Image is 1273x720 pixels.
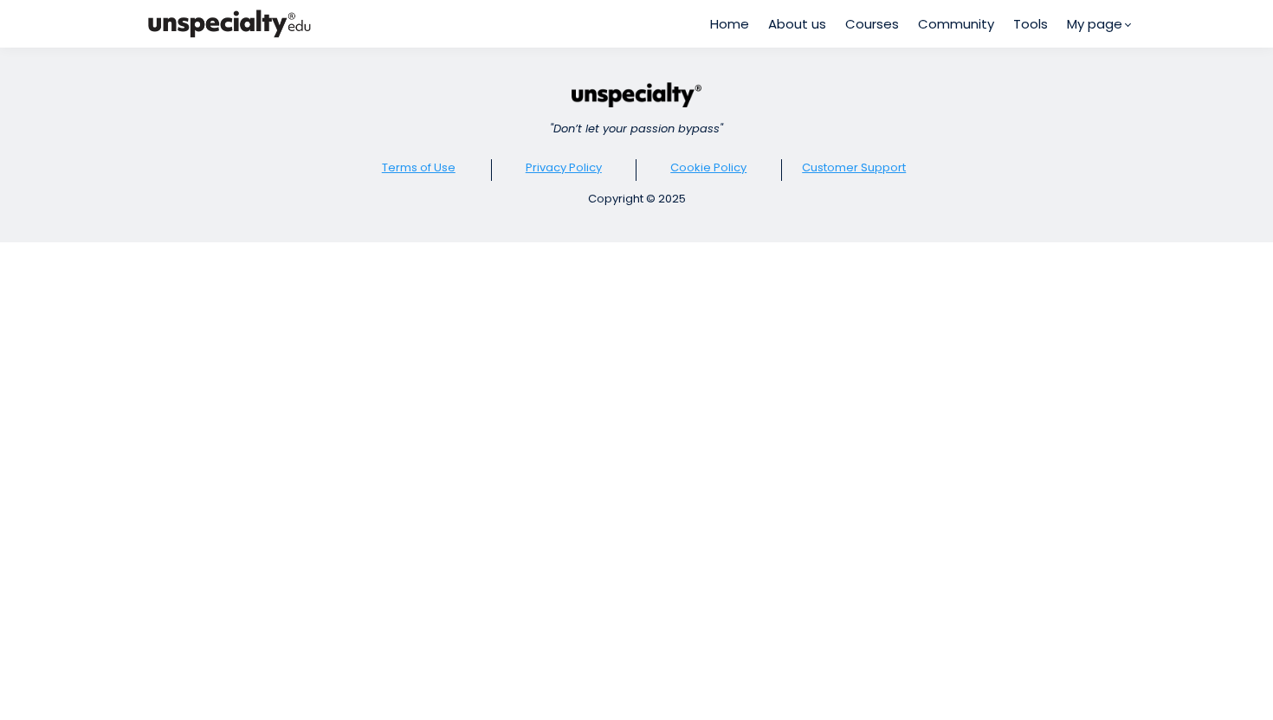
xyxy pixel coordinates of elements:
[572,82,701,107] img: c440faa6a294d3144723c0771045cab8.png
[550,120,723,137] em: "Don’t let your passion bypass"
[1067,14,1130,34] a: My page
[382,159,456,176] a: Terms of Use
[710,14,749,34] a: Home
[526,159,602,176] a: Privacy Policy
[670,159,746,176] a: Cookie Policy
[918,14,994,34] a: Community
[1013,14,1048,34] a: Tools
[768,14,826,34] a: About us
[845,14,899,34] a: Courses
[143,6,316,42] img: bc390a18feecddb333977e298b3a00a1.png
[346,190,927,208] div: Copyright © 2025
[1067,14,1122,34] span: My page
[802,159,906,176] a: Customer Support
